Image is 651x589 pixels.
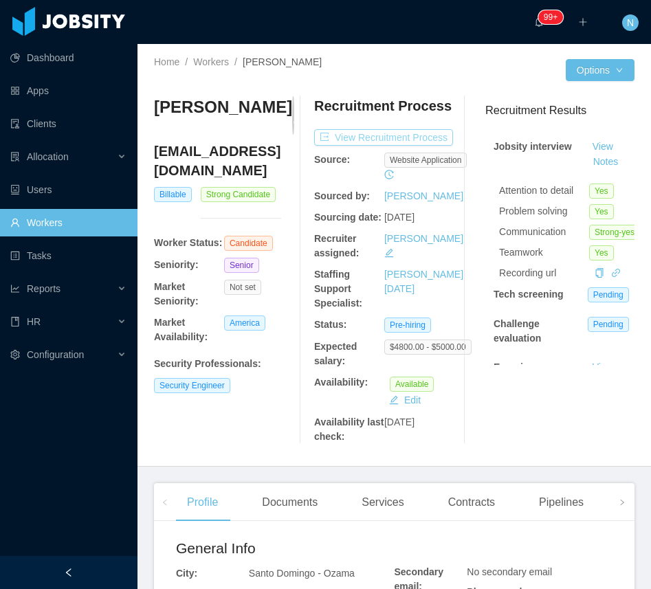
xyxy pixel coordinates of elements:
[154,237,222,248] b: Worker Status:
[154,142,294,180] h4: [EMAIL_ADDRESS][DOMAIN_NAME]
[10,152,20,162] i: icon: solution
[314,212,382,223] b: Sourcing date:
[176,537,395,559] h2: General Info
[251,483,329,522] div: Documents
[154,56,179,67] a: Home
[499,204,589,219] div: Problem solving
[27,316,41,327] span: HR
[534,17,544,27] i: icon: bell
[619,499,626,506] i: icon: right
[611,268,621,278] i: icon: link
[10,317,20,326] i: icon: book
[10,242,126,269] a: icon: profileTasks
[27,283,60,294] span: Reports
[10,110,126,137] a: icon: auditClients
[185,56,188,67] span: /
[499,184,589,198] div: Attention to detail
[10,209,126,236] a: icon: userWorkers
[154,96,292,118] h3: [PERSON_NAME]
[314,319,346,330] b: Status:
[588,141,618,152] a: View
[154,358,261,369] b: Security Professionals :
[224,315,265,331] span: America
[176,483,229,522] div: Profile
[499,245,589,260] div: Teamwork
[384,318,431,333] span: Pre-hiring
[234,56,237,67] span: /
[528,483,595,522] div: Pipelines
[314,96,452,115] h4: Recruitment Process
[224,280,261,295] span: Not set
[589,225,640,240] span: Strong-yes
[351,483,415,522] div: Services
[499,266,589,280] div: Recording url
[589,204,614,219] span: Yes
[162,499,168,506] i: icon: left
[314,190,370,201] b: Sourced by:
[595,268,604,278] i: icon: copy
[10,77,126,104] a: icon: appstoreApps
[384,233,463,244] a: [PERSON_NAME]
[154,317,208,342] b: Market Availability:
[249,568,355,579] span: Santo Domingo - Ozama
[10,350,20,359] i: icon: setting
[10,176,126,203] a: icon: robotUsers
[467,566,552,577] span: No secondary email
[494,141,572,152] strong: Jobsity interview
[27,349,84,360] span: Configuration
[176,568,197,579] b: City:
[588,362,618,373] a: View
[243,56,322,67] span: [PERSON_NAME]
[292,105,311,124] i: icon: user
[27,151,69,162] span: Allocation
[494,318,541,344] strong: Challenge evaluation
[627,14,634,31] span: N
[314,269,362,309] b: Staffing Support Specialist:
[314,132,453,143] a: icon: exportView Recruitment Process
[485,102,635,119] h3: Recruitment Results
[494,289,564,300] strong: Tech screening
[314,341,357,366] b: Expected salary:
[224,236,273,251] span: Candidate
[314,416,384,442] b: Availability last check:
[384,340,472,355] span: $4800.00 - $5000.00
[314,233,359,258] b: Recruiter assigned:
[193,56,229,67] a: Workers
[578,17,588,27] i: icon: plus
[588,317,629,332] span: Pending
[384,153,467,168] span: website application
[588,287,629,302] span: Pending
[384,392,426,408] button: icon: editEdit
[384,269,463,294] a: [PERSON_NAME][DATE]
[538,10,563,24] sup: 1664
[589,245,614,260] span: Yes
[154,281,199,307] b: Market Seniority:
[384,190,463,201] a: [PERSON_NAME]
[10,284,20,293] i: icon: line-chart
[154,259,199,270] b: Seniority:
[10,44,126,71] a: icon: pie-chartDashboard
[384,416,415,427] span: [DATE]
[384,212,415,223] span: [DATE]
[224,258,259,273] span: Senior
[314,154,350,165] b: Source:
[588,154,624,170] button: Notes
[384,170,394,179] i: icon: history
[589,184,614,199] span: Yes
[494,362,545,387] strong: Experience evaluation
[384,248,394,258] i: icon: edit
[499,225,589,239] div: Communication
[154,187,192,202] span: Billable
[611,267,621,278] a: icon: link
[566,59,635,81] button: Optionsicon: down
[154,378,230,393] span: Security Engineer
[437,483,506,522] div: Contracts
[201,187,276,202] span: Strong Candidate
[314,377,368,388] b: Availability:
[595,266,604,280] div: Copy
[314,129,453,146] button: icon: exportView Recruitment Process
